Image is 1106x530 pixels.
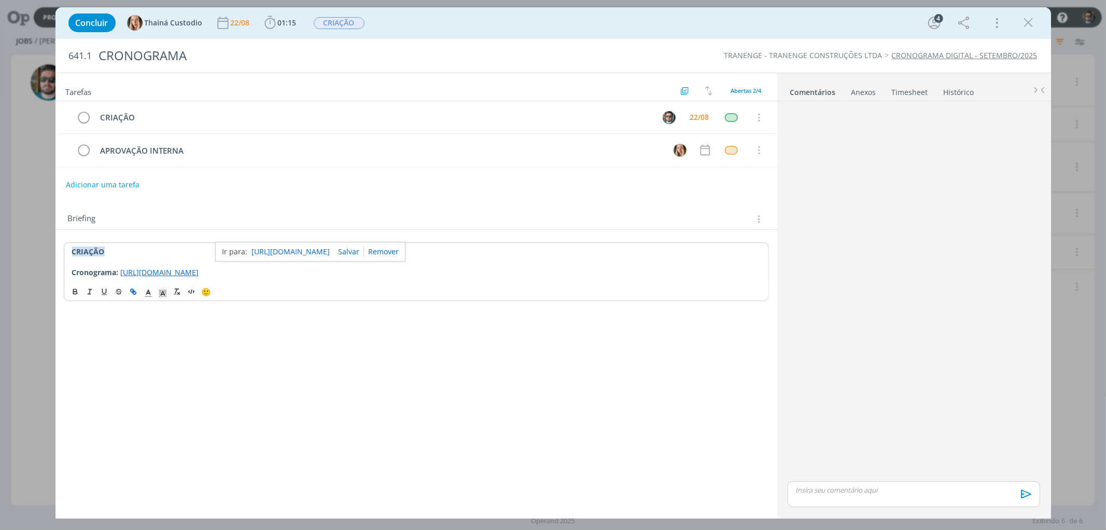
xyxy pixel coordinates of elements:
div: Anexos [851,87,876,98]
button: 🙂 [199,286,214,298]
a: CRONOGRAMA DIGITAL - SETEMBRO/2025 [892,50,1038,60]
a: [URL][DOMAIN_NAME] [121,267,199,277]
span: Thainá Custodio [145,19,203,26]
button: 4 [926,15,943,31]
img: T [127,15,143,31]
strong: Cronograma: [72,267,119,277]
span: Abertas 2/4 [731,87,762,94]
div: CRIAÇÃO [96,111,653,124]
span: CRIAÇÃO [314,17,365,29]
button: Adicionar uma tarefa [65,175,140,194]
img: arrow-down-up.svg [705,86,712,96]
span: Tarefas [66,85,92,97]
div: dialog [55,7,1051,519]
a: TRANENGE - TRANENGE CONSTRUÇÕES LTDA [724,50,883,60]
img: T [674,144,687,157]
span: Briefing [68,212,96,226]
strong: CRIAÇÃO [72,247,105,256]
div: 22/08 [231,19,252,26]
a: Timesheet [891,83,929,98]
button: CRIAÇÃO [313,17,365,30]
div: 4 [934,14,943,23]
span: 01:15 [278,18,297,28]
span: Concluir [76,19,108,27]
a: [URL][DOMAIN_NAME] [251,245,330,259]
button: Concluir [68,13,116,32]
span: 641.1 [69,50,92,62]
span: Cor do Texto [141,286,156,298]
span: 🙂 [202,287,212,297]
button: TThainá Custodio [127,15,203,31]
img: R [663,111,676,124]
div: APROVAÇÃO INTERNA [96,144,664,157]
span: Cor de Fundo [156,286,170,298]
a: Histórico [943,83,975,98]
div: 22/08 [690,114,709,121]
div: CRONOGRAMA [94,43,629,69]
a: Comentários [790,83,836,98]
button: 01:15 [262,15,299,31]
button: T [673,142,688,158]
button: R [662,110,677,125]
